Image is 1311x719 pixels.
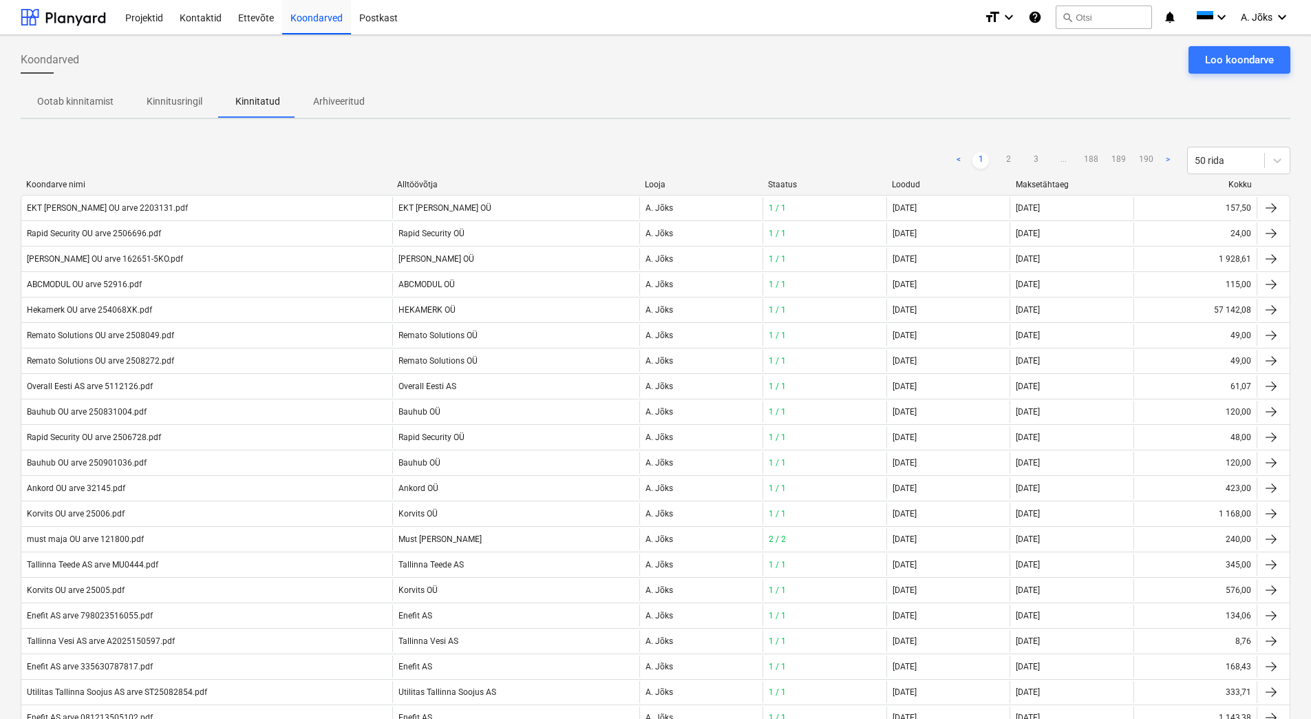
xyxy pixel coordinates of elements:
[21,52,79,68] span: Koondarved
[769,687,786,697] span: 1 / 1
[27,433,161,442] div: Rapid Security OU arve 2506728.pdf
[392,554,639,576] div: Tallinna Teede AS
[893,433,917,442] div: [DATE]
[1010,503,1133,525] div: [DATE]
[27,509,125,519] div: Korvits OU arve 25006.pdf
[1010,248,1133,270] div: [DATE]
[639,248,763,270] div: A. Jõks
[893,509,917,519] div: [DATE]
[1055,152,1072,169] a: ...
[1110,152,1127,169] a: Page 189
[639,503,763,525] div: A. Jõks
[1010,426,1133,448] div: [DATE]
[893,662,917,671] div: [DATE]
[1226,483,1251,493] div: 423,00
[392,197,639,219] div: EKT [PERSON_NAME] OÜ
[769,433,786,442] span: 1 / 1
[639,273,763,295] div: A. Jõks
[27,611,153,621] div: Enefit AS arve 798023516055.pdf
[984,9,1001,25] i: format_size
[769,382,786,391] span: 1 / 1
[893,585,917,595] div: [DATE]
[639,222,763,244] div: A. Jõks
[639,656,763,678] div: A. Jõks
[147,94,202,109] p: Kinnitusringil
[893,254,917,264] div: [DATE]
[769,458,786,468] span: 1 / 1
[1226,458,1251,468] div: 120,00
[769,560,786,570] span: 1 / 1
[392,630,639,652] div: Tallinna Vesi AS
[893,611,917,621] div: [DATE]
[27,483,125,493] div: Ankord OU arve 32145.pdf
[1226,407,1251,417] div: 120,00
[769,280,786,289] span: 1 / 1
[1010,375,1133,397] div: [DATE]
[893,382,917,391] div: [DATE]
[1056,6,1152,29] button: Otsi
[1001,9,1017,25] i: keyboard_arrow_down
[27,331,174,340] div: Remato Solutions OU arve 2508049.pdf
[1226,662,1251,671] div: 168,43
[392,375,639,397] div: Overall Eesti AS
[769,534,786,544] span: 2 / 2
[769,203,786,213] span: 1 / 1
[1138,152,1154,169] a: Page 190
[769,356,786,366] span: 1 / 1
[392,477,639,499] div: Ankord OÜ
[27,254,183,264] div: [PERSON_NAME] OU arve 162651-5KO.pdf
[1241,12,1272,23] span: A. Jõks
[1010,299,1133,321] div: [DATE]
[27,382,153,391] div: Overall Eesti AS arve 5112126.pdf
[27,203,188,213] div: EKT [PERSON_NAME] OU arve 2203131.pdf
[27,229,161,238] div: Rapid Security OU arve 2506696.pdf
[639,681,763,703] div: A. Jõks
[392,401,639,423] div: Bauhub OÜ
[1010,528,1133,550] div: [DATE]
[639,452,763,474] div: A. Jõks
[1028,9,1042,25] i: Abikeskus
[392,681,639,703] div: Utilitas Tallinna Soojus AS
[27,280,142,289] div: ABCMODUL OU arve 52916.pdf
[769,254,786,264] span: 1 / 1
[1010,554,1133,576] div: [DATE]
[893,636,917,646] div: [DATE]
[392,248,639,270] div: [PERSON_NAME] OÜ
[639,375,763,397] div: A. Jõks
[1242,653,1311,719] iframe: Chat Widget
[1219,509,1251,519] div: 1 168,00
[392,656,639,678] div: Enefit AS
[27,458,147,468] div: Bauhub OU arve 250901036.pdf
[1230,356,1251,366] div: 49,00
[392,324,639,346] div: Remato Solutions OÜ
[893,203,917,213] div: [DATE]
[639,299,763,321] div: A. Jõks
[769,483,786,493] span: 1 / 1
[1160,152,1176,169] a: Next page
[392,605,639,627] div: Enefit AS
[1010,222,1133,244] div: [DATE]
[27,534,144,544] div: must maja OU arve 121800.pdf
[1010,681,1133,703] div: [DATE]
[1062,12,1073,23] span: search
[27,636,175,646] div: Tallinna Vesi AS arve A2025150597.pdf
[893,229,917,238] div: [DATE]
[1230,382,1251,391] div: 61,07
[1010,579,1133,601] div: [DATE]
[1139,180,1252,189] div: Kokku
[639,426,763,448] div: A. Jõks
[1274,9,1290,25] i: keyboard_arrow_down
[769,229,786,238] span: 1 / 1
[769,662,786,671] span: 1 / 1
[769,509,786,519] span: 1 / 1
[1083,152,1099,169] a: Page 188
[1010,630,1133,652] div: [DATE]
[1213,9,1230,25] i: keyboard_arrow_down
[769,305,786,315] span: 1 / 1
[235,94,280,109] p: Kinnitatud
[1226,611,1251,621] div: 134,06
[1214,305,1251,315] div: 57 142,08
[769,585,786,595] span: 1 / 1
[392,350,639,372] div: Remato Solutions OÜ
